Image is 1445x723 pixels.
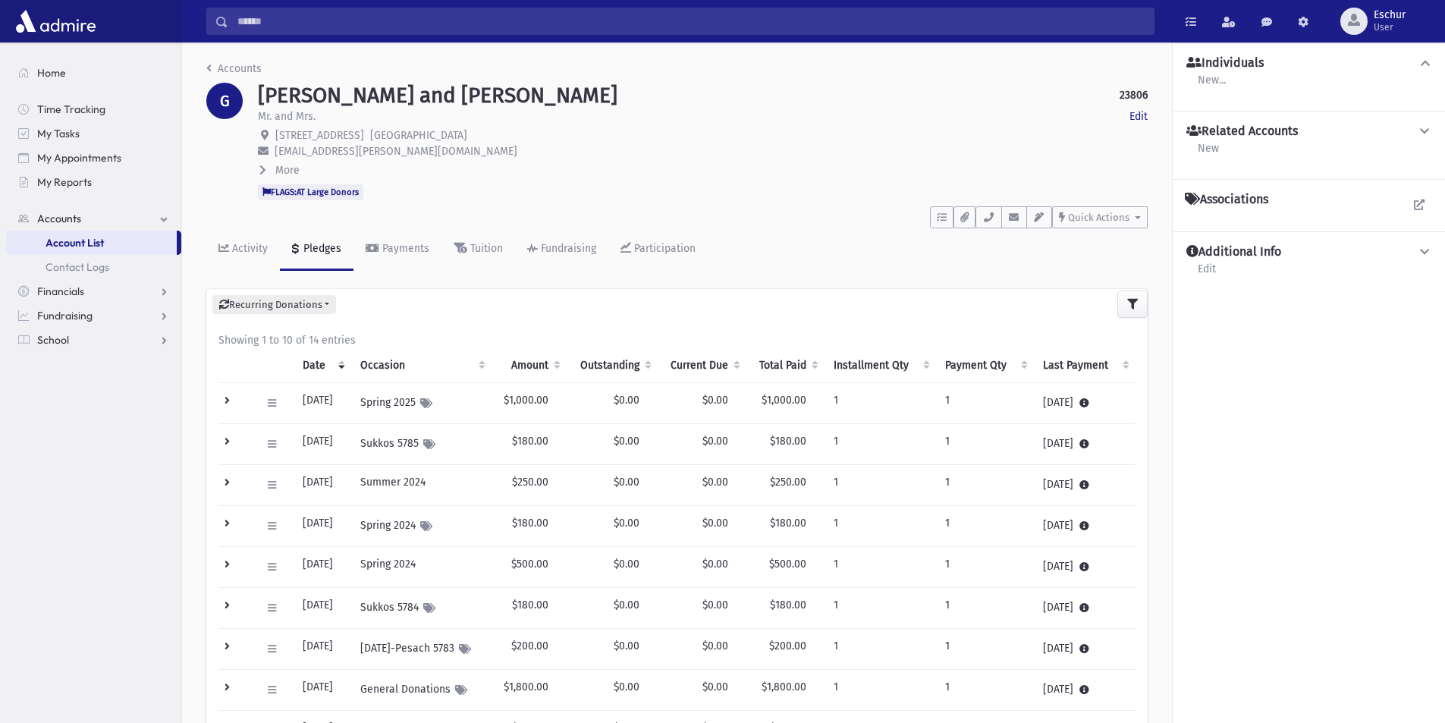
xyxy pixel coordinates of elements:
span: $1,000.00 [762,394,806,407]
td: [DATE] [294,465,350,506]
h1: [PERSON_NAME] and [PERSON_NAME] [258,83,617,108]
td: 1 [825,629,937,670]
td: [DATE] [294,629,350,670]
span: $0.00 [614,681,639,693]
span: $0.00 [702,517,728,530]
span: Contact Logs [46,260,109,274]
a: My Appointments [6,146,181,170]
td: Sukkos 5784 [351,588,492,629]
span: $0.00 [614,640,639,652]
span: FLAGS:AT Large Donors [258,184,363,200]
span: $250.00 [770,476,806,489]
a: Home [6,61,181,85]
span: Time Tracking [37,102,105,116]
div: Pledges [300,242,341,255]
span: $0.00 [614,517,639,530]
th: Last Payment: activate to sort column ascending [1034,348,1136,383]
div: Participation [631,242,696,255]
td: $180.00 [492,424,567,465]
td: 1 [936,506,1034,547]
td: $500.00 [492,547,567,588]
td: $1,000.00 [492,383,567,424]
td: Sukkos 5785 [351,424,492,465]
td: [DATE] [294,424,350,465]
span: $0.00 [702,599,728,611]
button: Recurring Donations [212,295,336,315]
span: Accounts [37,212,81,225]
span: $500.00 [769,558,806,571]
a: Contact Logs [6,255,181,279]
a: My Tasks [6,121,181,146]
td: 1 [825,424,937,465]
span: $180.00 [770,435,806,448]
button: Additional Info [1185,244,1433,260]
a: Accounts [6,206,181,231]
span: Eschur [1374,9,1406,21]
td: Spring 2024 [351,547,492,588]
button: Individuals [1185,55,1433,71]
span: $1,800.00 [762,681,806,693]
td: [DATE] [1034,506,1136,547]
th: Payment Qty: activate to sort column ascending [936,348,1034,383]
a: My Reports [6,170,181,194]
span: [GEOGRAPHIC_DATA] [370,129,467,142]
td: 1 [936,547,1034,588]
td: 1 [936,588,1034,629]
td: [DATE] [1034,629,1136,670]
div: Activity [229,242,268,255]
span: $0.00 [614,394,639,407]
a: Payments [353,228,441,271]
td: 1 [825,670,937,711]
td: $180.00 [492,506,567,547]
span: My Reports [37,175,92,189]
td: 1 [825,383,937,424]
a: Edit [1197,260,1217,288]
input: Search [228,8,1154,35]
td: General Donations [351,670,492,711]
th: Date: activate to sort column ascending [294,348,350,383]
span: More [275,164,300,177]
div: G [206,83,243,119]
td: $1,800.00 [492,670,567,711]
td: 1 [936,629,1034,670]
span: Home [37,66,66,80]
th: Total Paid: activate to sort column ascending [746,348,825,383]
td: $250.00 [492,465,567,506]
a: Time Tracking [6,97,181,121]
span: $0.00 [702,394,728,407]
td: $180.00 [492,588,567,629]
span: School [37,333,69,347]
img: AdmirePro [12,6,99,36]
td: 1 [936,383,1034,424]
button: More [258,162,301,178]
a: Activity [206,228,280,271]
td: Spring 2024 [351,506,492,547]
button: Quick Actions [1052,206,1148,228]
td: [DATE] [294,506,350,547]
span: $0.00 [614,599,639,611]
td: 1 [936,465,1034,506]
td: Summer 2024 [351,465,492,506]
td: 1 [936,670,1034,711]
span: [EMAIL_ADDRESS][PERSON_NAME][DOMAIN_NAME] [275,145,517,158]
a: Account List [6,231,177,255]
td: [DATE] [1034,670,1136,711]
th: Installment Qty: activate to sort column ascending [825,348,937,383]
span: $0.00 [614,435,639,448]
div: Fundraising [538,242,596,255]
a: New [1197,140,1220,167]
a: Tuition [441,228,515,271]
td: 1 [825,547,937,588]
h4: Related Accounts [1186,124,1298,140]
span: $180.00 [770,599,806,611]
h4: Associations [1185,192,1268,207]
span: $180.00 [770,517,806,530]
td: [DATE] [1034,465,1136,506]
td: [DATE] [294,383,350,424]
nav: breadcrumb [206,61,262,83]
a: Pledges [280,228,353,271]
th: Amount: activate to sort column ascending [492,348,567,383]
a: New... [1197,71,1227,99]
td: $200.00 [492,629,567,670]
span: Account List [46,236,104,250]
